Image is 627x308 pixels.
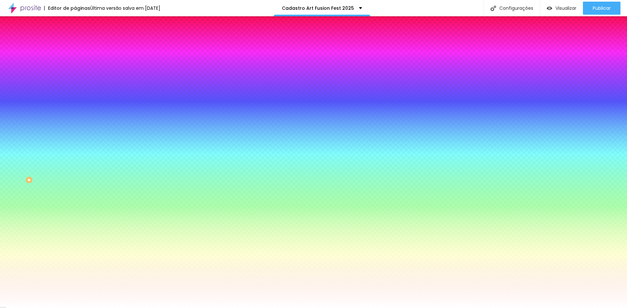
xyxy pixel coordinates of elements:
[90,6,160,10] div: Última versão salva em [DATE]
[44,6,90,10] div: Editor de páginas
[583,2,620,15] button: Publicar
[547,6,552,11] img: view-1.svg
[593,6,611,11] span: Publicar
[555,6,576,11] span: Visualizar
[540,2,583,15] button: Visualizar
[490,6,496,11] img: Icone
[282,6,354,10] p: Cadastro Art Fusion Fest 2025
